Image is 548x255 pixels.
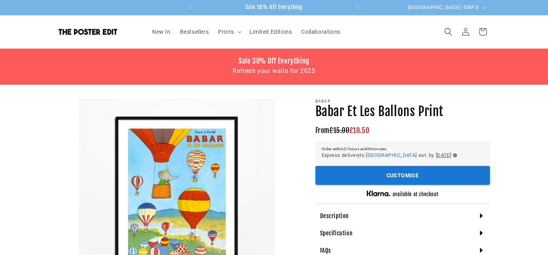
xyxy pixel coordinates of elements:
span: Limited Editions [249,28,292,35]
span: Bestsellers [180,28,209,35]
button: [GEOGRAPHIC_DATA] [366,151,417,160]
a: Bestsellers [175,24,214,40]
span: New In [152,28,171,35]
div: outlined primary button group [315,166,490,185]
a: New In [147,24,175,40]
span: Collaborations [301,28,340,35]
span: Sale 30% Off Everything [246,4,302,10]
summary: Prints [213,24,245,40]
span: [DATE] [436,151,452,160]
span: [GEOGRAPHIC_DATA] [366,152,417,158]
a: Limited Editions [245,24,297,40]
span: Express delivery to [322,151,365,160]
span: [GEOGRAPHIC_DATA] | GBP £ [408,4,479,11]
h4: Specification [320,229,353,237]
a: The Poster Edit [55,26,140,38]
span: £15.00 [330,126,350,135]
img: The Poster Edit [58,29,117,35]
button: Customise [315,166,490,185]
h6: Order within 21 hours and 30 minutes [322,147,484,151]
span: est. by [419,151,434,160]
h4: FAQs [320,247,331,255]
span: Prints [218,28,234,35]
h5: available at checkout [393,191,439,198]
p: Babar [315,99,490,104]
summary: Search [440,23,457,40]
span: £10.50 [350,126,370,135]
h4: Description [320,212,349,220]
a: Collaborations [297,24,345,40]
h3: From [315,126,490,135]
h1: Babar Et Les Ballons Print [315,104,490,120]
